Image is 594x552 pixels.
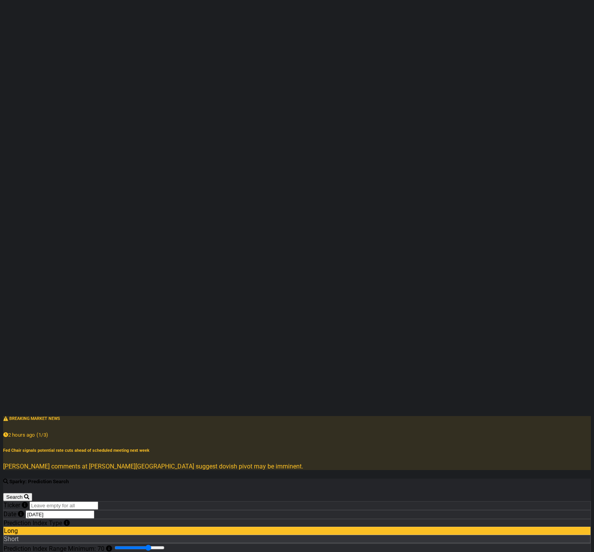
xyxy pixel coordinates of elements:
[3,493,32,501] button: Search
[9,479,69,484] span: Sparky: Prediction Search
[3,448,591,453] h6: Fed Chair signals potential rate cuts ahead of scheduled meeting next week
[36,432,48,438] small: (1/3)
[64,520,70,526] i: Long: stock expected to appreciate. Short: stock expected to decline.
[3,416,591,421] h6: ⚠️ BREAKING MARKET NEWS
[4,527,18,535] span: Long
[3,519,62,527] span: Prediction Index Type
[30,502,98,510] input: Leave empty for all
[6,494,23,500] span: Search
[4,535,19,543] span: Short
[3,535,591,543] div: Short
[3,463,591,470] p: [PERSON_NAME] comments at [PERSON_NAME][GEOGRAPHIC_DATA] suggest dovish pivot may be imminent.
[106,545,112,552] i: Filter by confidence score (0-100).
[3,510,16,518] span: Date
[3,432,35,438] small: 2 hours ago
[18,511,24,517] i: Select the date the prediction was generated.
[22,502,28,508] i: Search by stock symbol. Leave blank to view all predictions.
[3,502,20,509] span: Ticker
[3,527,591,535] div: Long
